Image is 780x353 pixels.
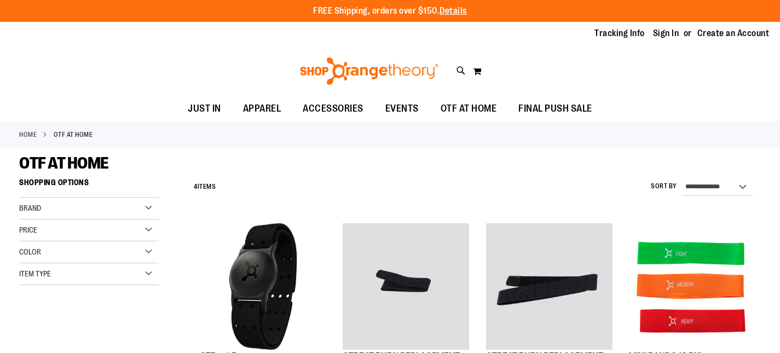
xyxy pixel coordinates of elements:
span: OTF AT HOME [441,96,497,121]
span: Item Type [19,269,51,278]
a: Main view of OTBeat Burn 6.0-C [200,223,326,351]
span: ACCESSORIES [303,96,363,121]
a: Details [440,6,467,16]
img: OTBEAT BURN REPLACEMENT BAND - SMALL [343,223,469,350]
span: EVENTS [385,96,419,121]
a: ACCESSORIES [292,96,374,121]
span: FINAL PUSH SALE [518,96,592,121]
a: OTBEAT BURN REPLACEMENT BAND - SMALL [343,223,469,351]
a: Tracking Info [594,27,645,39]
a: Sign In [653,27,679,39]
img: MINI BANDS (3 PK) [629,223,755,350]
strong: OTF AT HOME [54,130,93,140]
span: 4 [194,183,198,190]
a: JUST IN [177,96,232,121]
a: EVENTS [374,96,430,121]
img: Shop Orangetheory [298,57,440,85]
span: Brand [19,204,41,212]
a: Home [19,130,37,140]
a: Create an Account [697,27,770,39]
span: Price [19,225,37,234]
span: JUST IN [188,96,221,121]
strong: Shopping Options [19,173,159,198]
label: Sort By [651,182,677,191]
span: OTF AT HOME [19,154,109,172]
p: FREE Shipping, orders over $150. [313,5,467,18]
a: OTF AT HOME [430,96,508,121]
span: Color [19,247,41,256]
a: FINAL PUSH SALE [507,96,603,121]
img: Main view of OTBeat Burn 6.0-C [200,223,326,350]
h2: Items [194,178,216,195]
a: APPAREL [232,96,292,121]
a: MINI BANDS (3 PK) [629,223,755,351]
span: APPAREL [243,96,281,121]
a: OTBEAT BURN REPLACEMENT BAND - LARGE [486,223,613,351]
img: OTBEAT BURN REPLACEMENT BAND - LARGE [486,223,613,350]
